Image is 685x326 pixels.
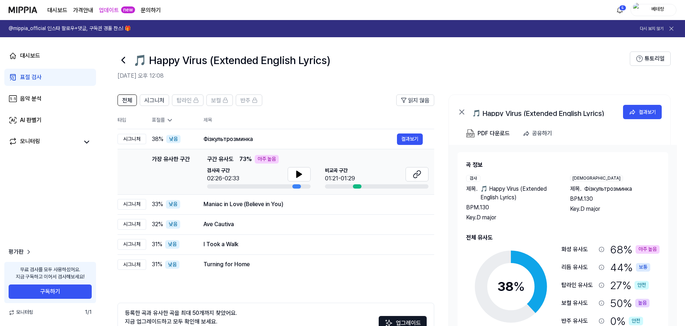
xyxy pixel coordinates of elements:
span: 읽지 않음 [408,96,430,105]
div: 공유하기 [532,129,552,138]
div: I Took a Walk [203,240,423,249]
a: 업데이트 [99,6,119,15]
span: 반주 [240,96,250,105]
div: 보통 [636,263,650,272]
img: PDF Download [466,129,475,138]
button: 탑라인 [172,94,203,106]
div: Фізкультрозминка [203,135,397,143]
span: 🎵 Happy Virus (Extended English Lyrics) [480,185,556,202]
a: 대시보드 [4,47,96,64]
div: 등록한 곡과 유사한 곡을 최대 50개까지 찾았어요. 지금 업그레이드하고 모두 확인해 보세요. [125,309,237,326]
span: 31 % [152,240,162,249]
span: 검사곡 구간 [207,167,239,174]
a: 모니터링 [9,137,79,147]
button: 시그니처 [140,94,169,106]
div: 01:21-01:29 [325,174,355,183]
button: profile베테랑 [631,4,676,16]
div: 아주 높음 [636,245,660,254]
span: 평가판 [9,248,24,256]
h1: @mippia_official 인스타 팔로우+댓글, 구독권 경품 찬스! 🎁 [9,25,131,32]
button: 결과보기 [397,133,423,145]
div: 낮음 [166,135,181,143]
button: 알림5 [614,4,626,16]
div: 무료 검사를 모두 사용하셨어요. 지금 구독하고 이어서 검사해보세요! [16,266,85,280]
div: Key. D major [466,213,556,222]
a: AI 판별기 [4,112,96,129]
span: 비교곡 구간 [325,167,355,174]
button: 공유하기 [520,126,558,141]
div: PDF 다운로드 [478,129,510,138]
div: 결과보기 [639,108,656,116]
span: 31 % [152,260,162,269]
div: 27 % [610,278,649,293]
button: 튜토리얼 [630,52,671,66]
span: 구간 유사도 [207,155,234,164]
div: 44 % [610,260,650,275]
div: 5 [619,5,626,11]
h1: 🎵 Happy Virus (Extended English Lyrics) [133,53,330,68]
span: 보컬 [211,96,221,105]
button: 다시 보지 않기 [640,26,664,32]
div: 낮음 [165,240,179,249]
div: 대시보드 [20,52,40,60]
div: 반주 유사도 [561,317,596,325]
div: 검사 [466,175,480,182]
div: 시그니처 [118,259,146,270]
span: 제목 . [466,185,478,202]
div: 표절률 [152,117,192,124]
span: 38 % [152,135,163,143]
div: 시그니처 [118,134,146,145]
div: Key. D major [570,205,660,213]
th: 제목 [203,112,434,129]
img: profile [633,3,642,17]
button: PDF 다운로드 [465,126,511,141]
div: Turning for Home [203,260,423,269]
span: % [513,279,525,294]
a: 음악 분석 [4,90,96,107]
div: 낮음 [166,200,180,209]
span: 시그니처 [144,96,164,105]
div: 음악 분석 [20,94,42,103]
a: 표절 검사 [4,69,96,86]
div: 보컬 유사도 [561,299,596,307]
div: 시그니처 [118,219,146,230]
h2: [DATE] 오후 12:08 [118,72,630,80]
div: 시그니처 [118,199,146,210]
div: 시그니처 [118,239,146,250]
div: 가장 유사한 구간 [152,155,190,189]
span: 탑라인 [177,96,192,105]
div: 화성 유사도 [561,245,596,254]
h2: 곡 정보 [466,161,660,169]
div: 리듬 유사도 [561,263,596,272]
div: BPM. 130 [466,203,556,212]
div: 🎵 Happy Virus (Extended English Lyrics) [472,108,615,116]
div: 안전 [634,281,649,289]
div: BPM. 130 [570,195,660,203]
div: 아주 높음 [255,155,279,164]
div: Ave Cautiva [203,220,423,229]
div: 68 % [610,242,660,257]
div: 50 % [610,296,650,311]
span: 33 % [152,200,163,209]
span: 32 % [152,220,163,229]
div: 탑라인 유사도 [561,281,596,289]
div: 높음 [635,299,650,307]
div: 38 [497,277,525,296]
div: new [121,6,135,14]
div: 낮음 [166,220,180,229]
button: 결과보기 [623,105,662,119]
button: 보컬 [206,94,233,106]
th: 타입 [118,112,146,129]
div: 베테랑 [644,6,672,14]
div: 안전 [629,317,643,325]
div: 02:26-02:33 [207,174,239,183]
span: 모니터링 [9,309,33,316]
span: 1 / 1 [85,309,92,316]
button: 읽지 않음 [396,94,434,106]
a: 문의하기 [141,6,161,15]
h2: 전체 유사도 [466,233,660,242]
div: [DEMOGRAPHIC_DATA] [570,175,623,182]
span: 제목 . [570,185,581,193]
